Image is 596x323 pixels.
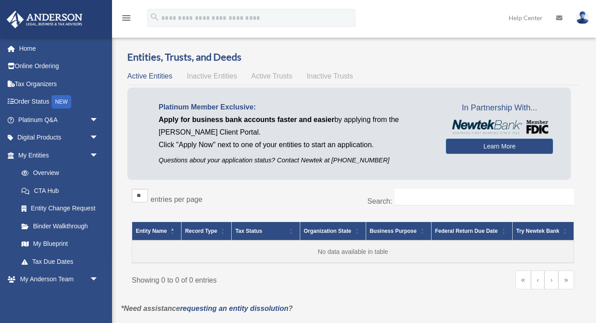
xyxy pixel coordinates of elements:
[159,101,432,113] p: Platinum Member Exclusive:
[13,217,108,235] a: Binder Walkthrough
[90,271,108,289] span: arrow_drop_down
[150,12,160,22] i: search
[13,182,108,200] a: CTA Hub
[251,72,293,80] span: Active Trusts
[127,72,172,80] span: Active Entities
[435,228,498,234] span: Federal Return Due Date
[4,11,85,28] img: Anderson Advisors Platinum Portal
[132,222,181,241] th: Entity Name: Activate to invert sorting
[132,271,346,287] div: Showing 0 to 0 of 0 entries
[121,16,132,23] a: menu
[90,111,108,129] span: arrow_drop_down
[235,228,262,234] span: Tax Status
[52,95,71,109] div: NEW
[304,228,351,234] span: Organization State
[6,271,112,288] a: My Anderson Teamarrow_drop_down
[367,197,392,205] label: Search:
[13,164,103,182] a: Overview
[6,75,112,93] a: Tax Organizers
[151,196,203,203] label: entries per page
[159,116,334,123] span: Apply for business bank accounts faster and easier
[13,253,108,271] a: Tax Due Dates
[13,200,108,218] a: Entity Change Request
[516,226,560,236] div: Try Newtek Bank
[576,11,589,24] img: User Pic
[187,72,237,80] span: Inactive Entities
[90,129,108,147] span: arrow_drop_down
[446,101,553,115] span: In Partnership With...
[159,139,432,151] p: Click "Apply Now" next to one of your entities to start an application.
[366,222,431,241] th: Business Purpose: Activate to sort
[446,139,553,154] a: Learn More
[370,228,417,234] span: Business Purpose
[6,288,112,306] a: My Documentsarrow_drop_down
[450,120,548,134] img: NewtekBankLogoSM.png
[90,146,108,165] span: arrow_drop_down
[6,93,112,111] a: Order StatusNEW
[300,222,366,241] th: Organization State: Activate to sort
[159,113,432,139] p: by applying from the [PERSON_NAME] Client Portal.
[132,240,574,263] td: No data available in table
[431,222,512,241] th: Federal Return Due Date: Activate to sort
[515,271,531,289] a: First
[159,155,432,166] p: Questions about your application status? Contact Newtek at [PHONE_NUMBER]
[121,13,132,23] i: menu
[181,222,231,241] th: Record Type: Activate to sort
[121,305,293,312] em: *Need assistance ?
[6,57,112,75] a: Online Ordering
[180,305,289,312] a: requesting an entity dissolution
[513,222,574,241] th: Try Newtek Bank : Activate to sort
[531,271,545,289] a: Previous
[136,228,167,234] span: Entity Name
[307,72,353,80] span: Inactive Trusts
[6,129,112,147] a: Digital Productsarrow_drop_down
[558,271,574,289] a: Last
[544,271,558,289] a: Next
[13,235,108,253] a: My Blueprint
[6,146,108,164] a: My Entitiesarrow_drop_down
[232,222,300,241] th: Tax Status: Activate to sort
[127,50,579,64] h3: Entities, Trusts, and Deeds
[6,111,112,129] a: Platinum Q&Aarrow_drop_down
[90,288,108,306] span: arrow_drop_down
[6,39,112,57] a: Home
[185,228,217,234] span: Record Type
